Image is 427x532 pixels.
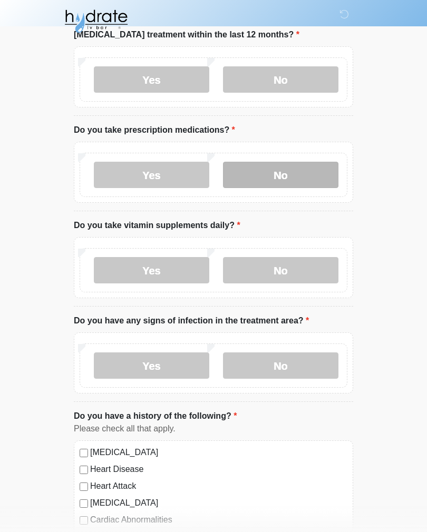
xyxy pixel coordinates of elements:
label: Yes [94,162,209,188]
label: No [223,162,338,188]
label: [MEDICAL_DATA] [90,446,347,459]
label: No [223,257,338,283]
input: Cardiac Abnormalities [80,516,88,525]
label: Yes [94,352,209,379]
label: Heart Attack [90,480,347,492]
label: Do you have any signs of infection in the treatment area? [74,314,309,327]
label: No [223,66,338,93]
label: Do you take prescription medications? [74,124,235,136]
input: Heart Attack [80,482,88,491]
label: Do you have a history of the following? [74,410,237,422]
div: Please check all that apply. [74,422,353,435]
label: Do you take vitamin supplements daily? [74,219,240,232]
img: Hydrate IV Bar - Fort Collins Logo [63,8,129,34]
label: Yes [94,66,209,93]
label: Cardiac Abnormalities [90,514,347,526]
label: Yes [94,257,209,283]
label: Heart Disease [90,463,347,476]
label: No [223,352,338,379]
input: [MEDICAL_DATA] [80,499,88,508]
input: Heart Disease [80,466,88,474]
input: [MEDICAL_DATA] [80,449,88,457]
label: [MEDICAL_DATA] [90,497,347,509]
